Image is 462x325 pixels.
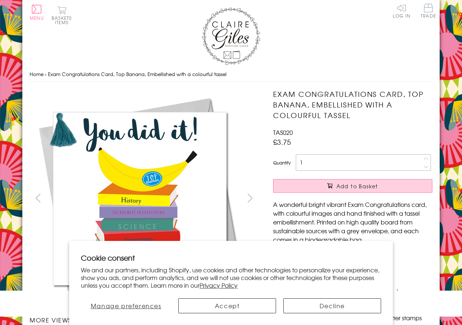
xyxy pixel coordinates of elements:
h3: More views [30,315,258,324]
button: Add to Basket [273,179,432,193]
span: Trade [421,4,436,18]
span: £3.75 [273,137,291,147]
button: next [242,190,258,206]
span: Manage preferences [91,301,161,310]
h2: Cookie consent [81,253,381,263]
button: Menu [30,5,44,20]
a: Home [30,71,44,78]
h1: Exam Congratulations Card, Top Banana, Embellished with a colourful tassel [273,89,432,120]
a: Trade [421,4,436,19]
span: Menu [30,15,44,21]
a: Log In [393,4,410,18]
p: We and our partners, including Shopify, use cookies and other technologies to personalize your ex... [81,266,381,289]
span: Exam Congratulations Card, Top Banana, Embellished with a colourful tassel [48,71,227,78]
a: Privacy Policy [200,281,238,290]
nav: breadcrumbs [30,67,432,82]
button: Basket0 items [52,6,72,24]
span: › [45,71,46,78]
img: Exam Congratulations Card, Top Banana, Embellished with a colourful tassel [30,89,249,308]
button: Manage preferences [81,298,171,313]
span: Add to Basket [336,182,378,190]
label: Quantity [273,159,291,166]
span: TAS020 [273,128,293,137]
span: 0 items [55,15,72,26]
button: prev [30,190,46,206]
button: Decline [283,298,381,313]
img: Claire Giles Greetings Cards [202,7,260,65]
p: A wonderful bright vibrant Exam Congratulations card, with colourful images and hand finished wit... [273,200,432,244]
button: Accept [178,298,276,313]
